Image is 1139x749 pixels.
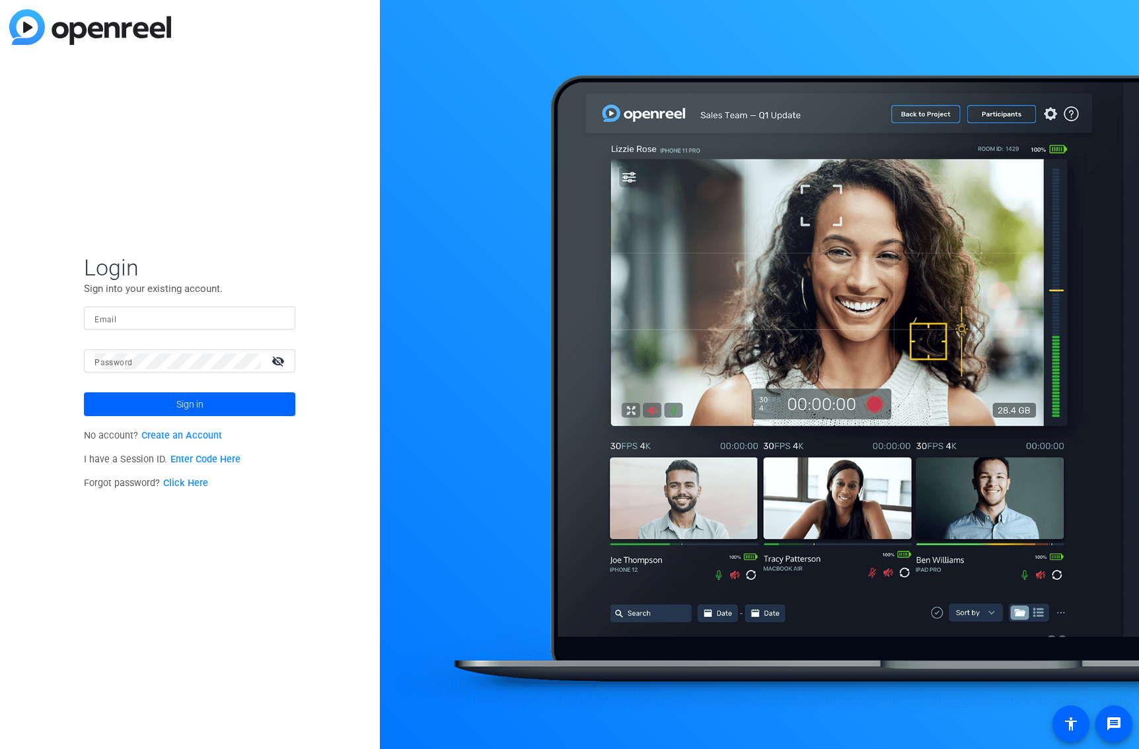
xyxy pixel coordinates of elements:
[1063,716,1079,732] mat-icon: accessibility
[264,351,295,371] mat-icon: visibility_off
[9,9,171,45] img: blue-gradient.svg
[84,478,208,489] span: Forgot password?
[94,358,132,367] mat-label: Password
[84,430,222,441] span: No account?
[84,454,240,465] span: I have a Session ID.
[84,281,295,296] p: Sign into your existing account.
[141,430,222,441] a: Create an Account
[84,392,295,416] button: Sign in
[94,310,285,326] input: Enter Email Address
[84,254,295,281] span: Login
[170,454,240,465] a: Enter Code Here
[1106,716,1122,732] mat-icon: message
[94,315,116,324] mat-label: Email
[163,478,208,489] a: Click Here
[176,388,203,421] span: Sign in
